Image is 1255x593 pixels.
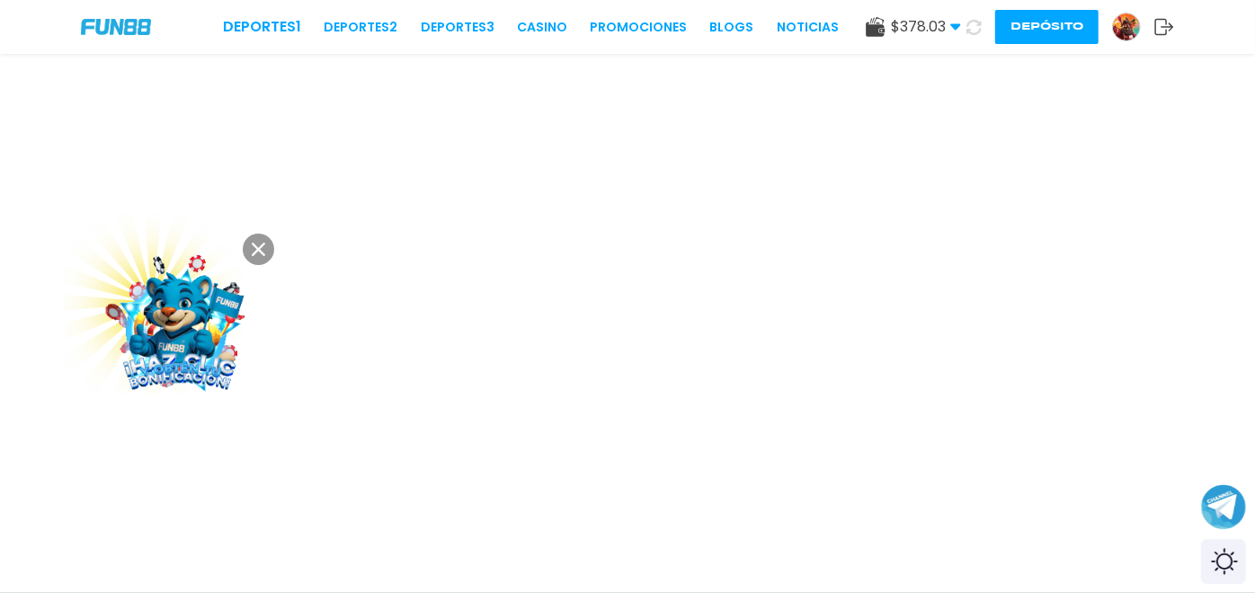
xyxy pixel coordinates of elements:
[98,242,262,405] img: Image Link
[891,16,961,38] span: $ 378.03
[710,18,754,37] a: BLOGS
[223,16,301,38] a: Deportes1
[1112,13,1154,41] a: Avatar
[995,10,1099,44] button: Depósito
[1113,13,1140,40] img: Avatar
[1201,539,1246,584] div: Switch theme
[421,18,494,37] a: Deportes3
[590,18,687,37] a: Promociones
[517,18,567,37] a: CASINO
[324,18,397,37] a: Deportes2
[1201,483,1246,530] button: Join telegram channel
[777,18,839,37] a: NOTICIAS
[81,19,151,34] img: Company Logo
